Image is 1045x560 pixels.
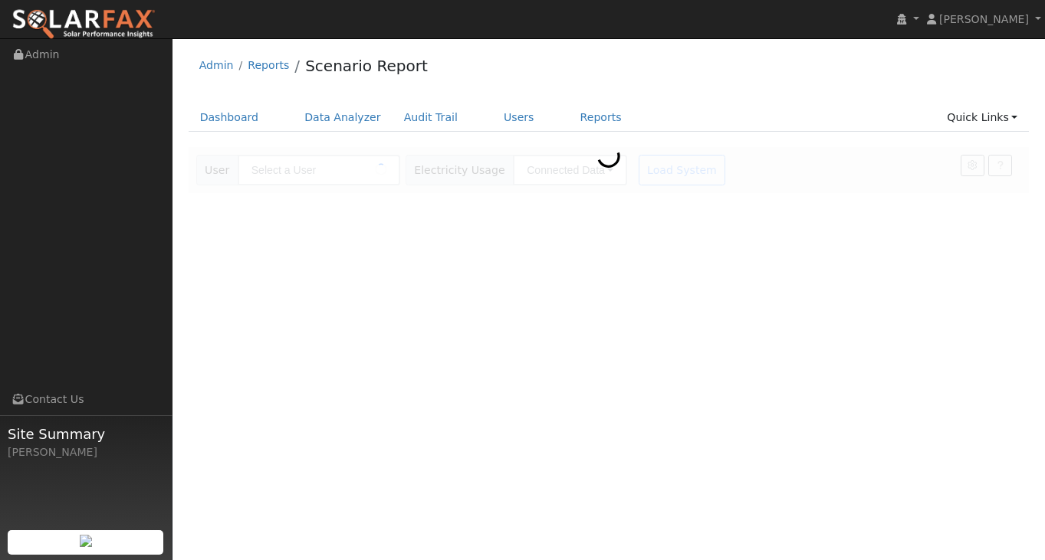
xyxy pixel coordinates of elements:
[293,103,393,132] a: Data Analyzer
[492,103,546,132] a: Users
[12,8,156,41] img: SolarFax
[939,13,1029,25] span: [PERSON_NAME]
[199,59,234,71] a: Admin
[248,59,289,71] a: Reports
[569,103,633,132] a: Reports
[935,103,1029,132] a: Quick Links
[393,103,469,132] a: Audit Trail
[8,444,164,460] div: [PERSON_NAME]
[189,103,271,132] a: Dashboard
[305,57,428,75] a: Scenario Report
[8,424,164,444] span: Site Summary
[80,535,92,547] img: retrieve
